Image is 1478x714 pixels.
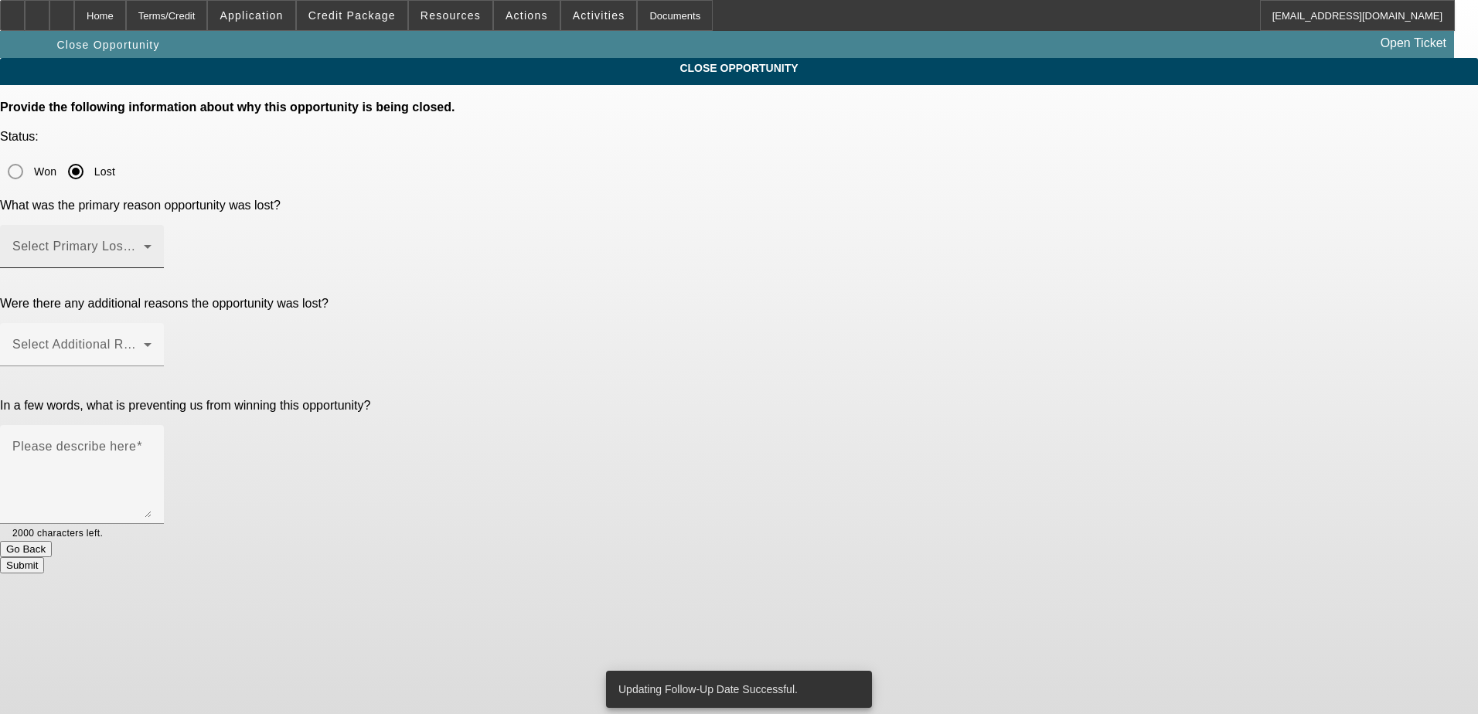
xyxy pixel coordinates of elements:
div: Updating Follow-Up Date Successful. [606,671,866,708]
span: Resources [421,9,481,22]
span: Application [220,9,283,22]
span: Activities [573,9,625,22]
span: Credit Package [308,9,396,22]
span: Close Opportunity [56,39,159,51]
mat-label: Select Additional Reasons [12,338,165,351]
button: Application [208,1,295,30]
span: Actions [506,9,548,22]
mat-label: Select Primary Lost Reason [12,240,175,253]
mat-label: Please describe here [12,440,136,453]
button: Credit Package [297,1,407,30]
span: CLOSE OPPORTUNITY [12,62,1466,74]
mat-hint: 2000 characters left. [12,524,103,541]
button: Close Opportunity [53,31,163,59]
a: Open Ticket [1374,30,1452,56]
label: Lost [91,164,115,179]
button: Resources [409,1,492,30]
button: Actions [494,1,560,30]
button: Activities [561,1,637,30]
